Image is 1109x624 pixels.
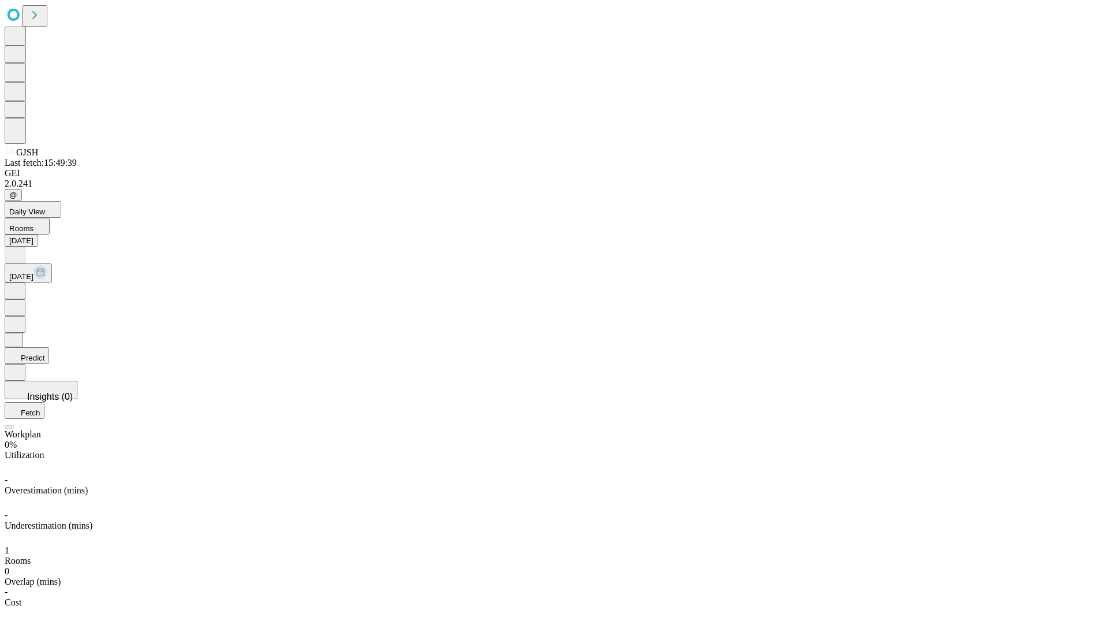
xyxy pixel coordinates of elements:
[5,597,21,607] span: Cost
[5,235,38,247] button: [DATE]
[5,347,49,364] button: Predict
[5,521,92,530] span: Underestimation (mins)
[9,224,34,233] span: Rooms
[5,450,44,460] span: Utilization
[5,440,17,450] span: 0%
[5,566,9,576] span: 0
[5,201,61,218] button: Daily View
[5,179,1104,189] div: 2.0.241
[9,272,34,281] span: [DATE]
[5,381,77,399] button: Insights (0)
[5,263,52,283] button: [DATE]
[5,168,1104,179] div: GEI
[5,218,50,235] button: Rooms
[16,147,38,157] span: GJSH
[5,189,22,201] button: @
[5,510,8,520] span: -
[27,392,73,402] span: Insights (0)
[9,207,45,216] span: Daily View
[5,158,77,168] span: Last fetch: 15:49:39
[5,577,61,586] span: Overlap (mins)
[5,556,31,566] span: Rooms
[9,191,17,199] span: @
[5,587,8,597] span: -
[5,429,41,439] span: Workplan
[5,402,44,419] button: Fetch
[5,545,9,555] span: 1
[5,475,8,485] span: -
[5,485,88,495] span: Overestimation (mins)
